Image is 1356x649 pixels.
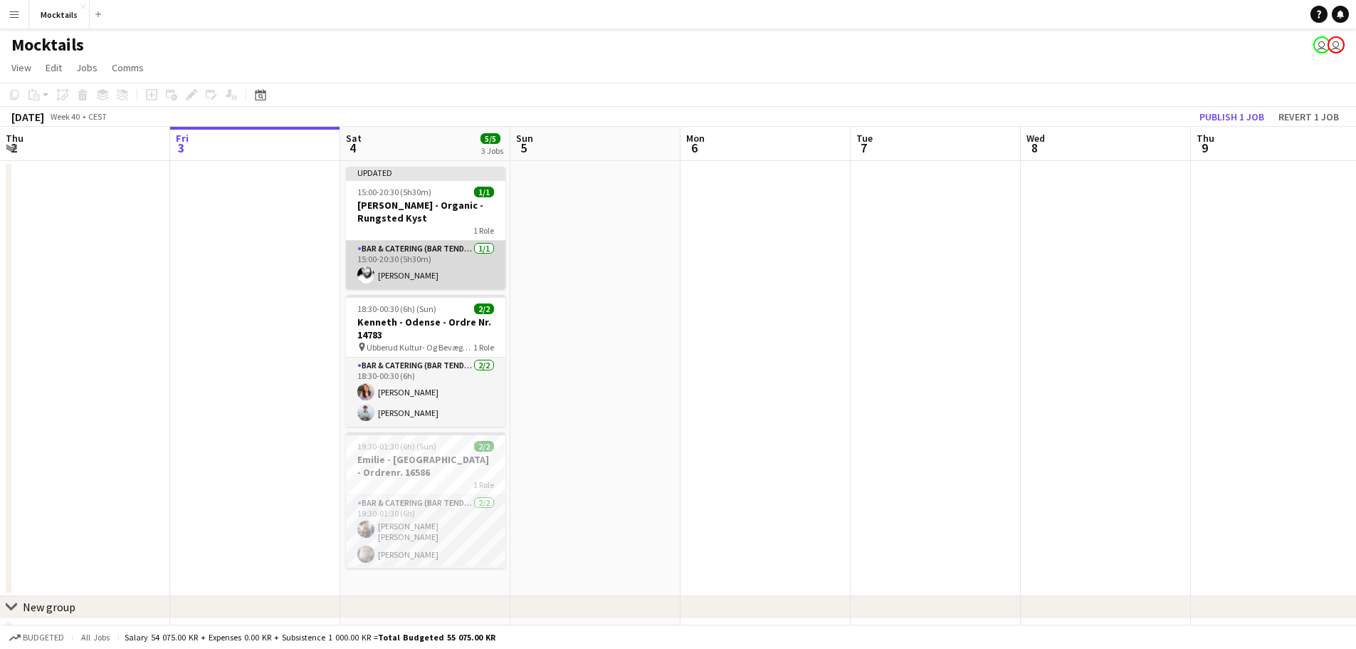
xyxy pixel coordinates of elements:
[346,167,505,289] app-job-card: Updated15:00-20:30 (5h30m)1/1[PERSON_NAME] - Organic - Rungsted Kyst1 RoleBar & Catering (Bar Ten...
[1197,132,1214,145] span: Thu
[112,61,144,74] span: Comms
[1273,108,1345,126] button: Revert 1 job
[1194,108,1270,126] button: Publish 1 job
[1194,140,1214,156] span: 9
[11,110,44,124] div: [DATE]
[474,187,494,197] span: 1/1
[474,303,494,314] span: 2/2
[76,61,98,74] span: Jobs
[46,61,62,74] span: Edit
[684,140,705,156] span: 6
[125,632,495,643] div: Salary 54 075.00 KR + Expenses 0.00 KR + Subsistence 1 000.00 KR =
[346,432,505,568] app-job-card: 19:30-01:30 (6h) (Sun)2/2Emilie - [GEOGRAPHIC_DATA] - Ordrenr. 165861 RoleBar & Catering (Bar Ten...
[78,632,112,643] span: All jobs
[346,453,505,479] h3: Emilie - [GEOGRAPHIC_DATA] - Ordrenr. 16586
[473,225,494,236] span: 1 Role
[23,633,64,643] span: Budgeted
[88,111,107,122] div: CEST
[1024,140,1045,156] span: 8
[47,111,83,122] span: Week 40
[854,140,873,156] span: 7
[6,132,23,145] span: Thu
[473,479,494,490] span: 1 Role
[346,167,505,178] div: Updated
[357,441,436,452] span: 19:30-01:30 (6h) (Sun)
[40,58,68,77] a: Edit
[106,58,149,77] a: Comms
[1328,36,1345,53] app-user-avatar: Hektor Pantas
[29,1,90,28] button: Mocktails
[11,34,84,56] h1: Mocktails
[856,132,873,145] span: Tue
[7,630,66,645] button: Budgeted
[514,140,533,156] span: 5
[516,132,533,145] span: Sun
[70,58,103,77] a: Jobs
[4,140,23,156] span: 2
[346,241,505,289] app-card-role: Bar & Catering (Bar Tender)1/115:00-20:30 (5h30m)[PERSON_NAME]
[11,61,31,74] span: View
[686,132,705,145] span: Mon
[481,145,503,156] div: 3 Jobs
[344,140,362,156] span: 4
[6,58,37,77] a: View
[474,441,494,452] span: 2/2
[1026,132,1045,145] span: Wed
[473,342,494,353] span: 1 Role
[346,495,505,568] app-card-role: Bar & Catering (Bar Tender)2/219:30-01:30 (6h)[PERSON_NAME] [PERSON_NAME] [PERSON_NAME][PERSON_NAME]
[176,132,189,145] span: Fri
[367,342,473,353] span: Ubberud Kultur- Og Bevægelseshus
[346,295,505,427] app-job-card: 18:30-00:30 (6h) (Sun)2/2Kenneth - Odense - Ordre Nr. 14783 Ubberud Kultur- Og Bevægelseshus1 Rol...
[23,600,75,614] div: New group
[1313,36,1330,53] app-user-avatar: Sebastian Lysholt Skjold
[357,303,436,314] span: 18:30-00:30 (6h) (Sun)
[480,133,500,144] span: 5/5
[346,316,505,341] h3: Kenneth - Odense - Ordre Nr. 14783
[357,187,431,197] span: 15:00-20:30 (5h30m)
[174,140,189,156] span: 3
[346,132,362,145] span: Sat
[378,632,495,643] span: Total Budgeted 55 075.00 KR
[346,358,505,427] app-card-role: Bar & Catering (Bar Tender)2/218:30-00:30 (6h)[PERSON_NAME][PERSON_NAME]
[346,199,505,224] h3: [PERSON_NAME] - Organic - Rungsted Kyst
